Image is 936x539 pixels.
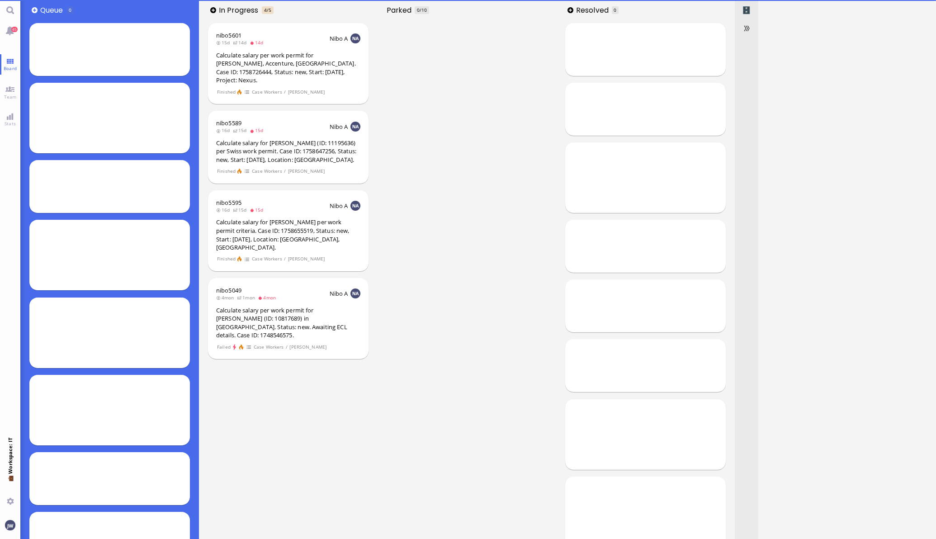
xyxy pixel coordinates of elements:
[289,343,327,351] span: [PERSON_NAME]
[742,5,751,15] span: Archived
[40,5,66,15] span: Queue
[350,33,360,43] img: NA
[5,520,15,530] img: You
[216,139,360,164] div: Calculate salary for [PERSON_NAME] (ID: 11195636) per Swiss work permit. Case ID: 1758647256, Sta...
[237,294,258,301] span: 1mon
[288,167,325,175] span: [PERSON_NAME]
[284,255,286,263] span: /
[330,123,348,131] span: Nibo A
[251,167,282,175] span: Case Workers
[7,474,14,494] span: 💼 Workspace: IT
[2,120,18,127] span: Stats
[219,5,261,15] span: In progress
[288,88,325,96] span: [PERSON_NAME]
[233,127,250,133] span: 15d
[216,119,241,127] a: nibo5589
[350,288,360,298] img: NA
[387,5,415,15] span: Parked
[330,289,348,298] span: Nibo A
[285,343,288,351] span: /
[11,27,18,32] span: 45
[417,7,420,13] span: 0
[262,6,273,14] span: In progress is overloaded
[216,199,241,207] a: nibo5595
[216,127,233,133] span: 16d
[330,202,348,210] span: Nibo A
[253,343,284,351] span: Case Workers
[1,65,19,71] span: Board
[330,34,348,43] span: Nibo A
[233,39,250,46] span: 14d
[250,207,266,213] span: 15d
[350,122,360,132] img: NA
[217,343,231,351] span: Failed
[32,7,38,13] button: Add
[264,7,267,13] span: 4
[216,306,360,340] div: Calculate salary per work permit for [PERSON_NAME] (ID: 10817689) in [GEOGRAPHIC_DATA]. Status: n...
[350,201,360,211] img: NA
[216,294,237,301] span: 4mon
[233,207,250,213] span: 15d
[567,7,573,13] button: Add
[217,88,236,96] span: Finished
[284,167,286,175] span: /
[210,7,216,13] button: Add
[251,255,282,263] span: Case Workers
[258,294,279,301] span: 4mon
[251,88,282,96] span: Case Workers
[216,39,233,46] span: 15d
[614,7,616,13] span: 0
[216,51,360,85] div: Calculate salary per work permit for [PERSON_NAME], Accenture, [GEOGRAPHIC_DATA]. Case ID: 175872...
[216,31,241,39] a: nibo5601
[420,7,427,13] span: /10
[217,167,236,175] span: Finished
[217,255,236,263] span: Finished
[267,7,271,13] span: /5
[2,94,19,100] span: Team
[216,286,241,294] a: nibo5049
[284,88,286,96] span: /
[250,127,266,133] span: 15d
[216,207,233,213] span: 16d
[69,7,71,13] span: 0
[288,255,325,263] span: [PERSON_NAME]
[250,39,266,46] span: 14d
[216,218,360,251] div: Calculate salary for [PERSON_NAME] per work permit criteria. Case ID: 1758655519, Status: new, St...
[576,5,612,15] span: Resolved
